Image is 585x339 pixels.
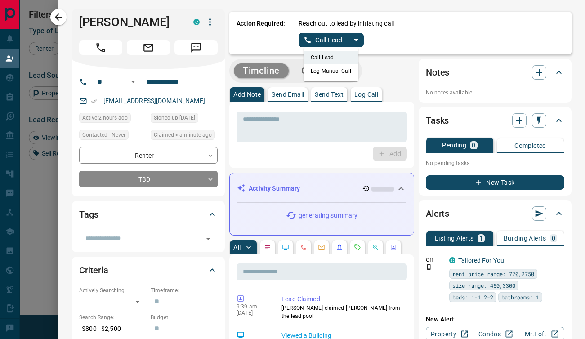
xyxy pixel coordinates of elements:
p: 0 [472,142,475,148]
svg: Requests [354,244,361,251]
div: Tasks [426,110,564,131]
p: 1 [479,235,483,241]
button: Call Lead [299,33,348,47]
p: 9:39 am [237,303,268,310]
div: split button [299,33,364,47]
p: No pending tasks [426,156,564,170]
p: 0 [552,235,555,241]
div: Alerts [426,203,564,224]
p: $800 - $2,500 [79,321,146,336]
svg: Opportunities [372,244,379,251]
li: Call Lead [304,51,358,64]
p: generating summary [299,211,357,220]
svg: Push Notification Only [426,264,432,270]
span: Signed up [DATE] [154,113,195,122]
h2: Tags [79,207,98,222]
p: Send Email [272,91,304,98]
p: Lead Claimed [281,294,403,304]
p: Listing Alerts [435,235,474,241]
span: rent price range: 720,2750 [452,269,534,278]
button: Campaigns [292,63,357,78]
span: Active 2 hours ago [82,113,128,122]
button: New Task [426,175,564,190]
div: Criteria [79,259,218,281]
p: Pending [442,142,466,148]
span: bathrooms: 1 [501,293,539,302]
div: Tue Aug 19 2025 [151,130,218,143]
li: Log Manual Call [304,64,358,78]
p: Completed [514,143,546,149]
span: beds: 1-1,2-2 [452,293,493,302]
span: Message [174,40,218,55]
p: Budget: [151,313,218,321]
svg: Lead Browsing Activity [282,244,289,251]
button: Timeline [234,63,289,78]
svg: Notes [264,244,271,251]
button: Open [202,232,214,245]
svg: Email Verified [91,98,97,104]
div: condos.ca [193,19,200,25]
div: Fri Aug 15 2025 [151,113,218,125]
div: Tags [79,204,218,225]
span: Call [79,40,122,55]
p: New Alert: [426,315,564,324]
p: Action Required: [237,19,285,47]
h1: [PERSON_NAME] [79,15,180,29]
p: Reach out to lead by initiating call [299,19,394,28]
svg: Calls [300,244,307,251]
div: Notes [426,62,564,83]
a: [EMAIL_ADDRESS][DOMAIN_NAME] [103,97,205,104]
h2: Criteria [79,263,108,277]
p: [DATE] [237,310,268,316]
h2: Alerts [426,206,449,221]
p: Timeframe: [151,286,218,294]
div: TBD [79,171,218,187]
p: Activity Summary [249,184,300,193]
p: Add Note [233,91,261,98]
p: Off [426,256,444,264]
p: Search Range: [79,313,146,321]
div: Tue Aug 19 2025 [79,113,146,125]
span: size range: 450,3300 [452,281,515,290]
div: Activity Summary [237,180,406,197]
span: Email [127,40,170,55]
h2: Notes [426,65,449,80]
p: All [233,244,241,250]
span: Contacted - Never [82,130,125,139]
svg: Agent Actions [390,244,397,251]
svg: Emails [318,244,325,251]
p: Send Text [315,91,344,98]
svg: Listing Alerts [336,244,343,251]
div: condos.ca [449,257,455,263]
p: Log Call [354,91,378,98]
p: [PERSON_NAME] claimed [PERSON_NAME] from the lead pool [281,304,403,320]
p: Actively Searching: [79,286,146,294]
span: Claimed < a minute ago [154,130,212,139]
a: Tailored For You [458,257,504,264]
div: Renter [79,147,218,164]
p: Building Alerts [504,235,546,241]
h2: Tasks [426,113,449,128]
button: Open [128,76,138,87]
p: No notes available [426,89,564,97]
